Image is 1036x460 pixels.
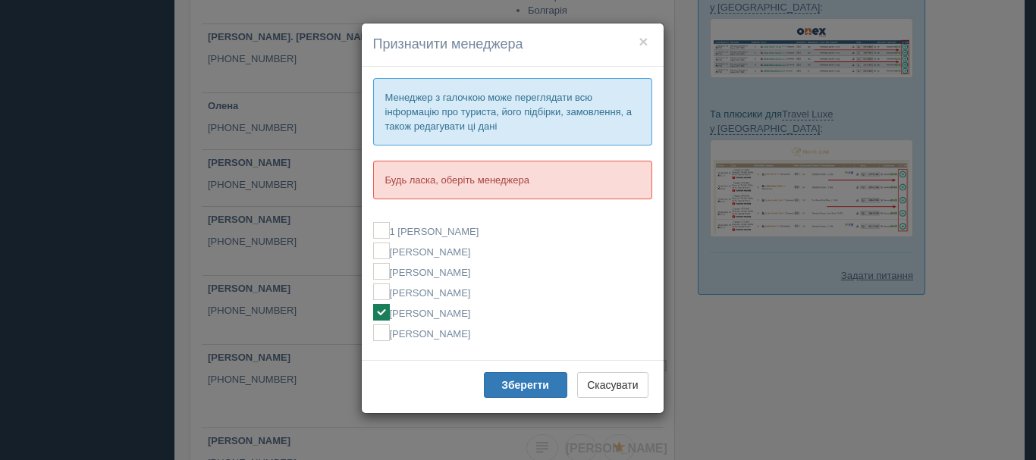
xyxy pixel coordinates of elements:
button: Скасувати [577,372,648,398]
button: × [639,33,648,49]
label: 1 [PERSON_NAME] [373,222,652,239]
label: [PERSON_NAME] [373,263,652,280]
b: Зберегти [501,379,549,391]
label: [PERSON_NAME] [373,243,652,259]
label: [PERSON_NAME] [373,324,652,341]
div: Менеджер з галочкою може переглядати всю інформацію про туриста, його підбірки, замовлення, а так... [373,78,652,146]
div: Будь ласка, оберіть менеджера [373,161,652,199]
h4: Призначити менеджера [373,35,652,55]
label: [PERSON_NAME] [373,304,652,321]
button: Зберегти [484,372,567,398]
label: [PERSON_NAME] [373,283,652,300]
